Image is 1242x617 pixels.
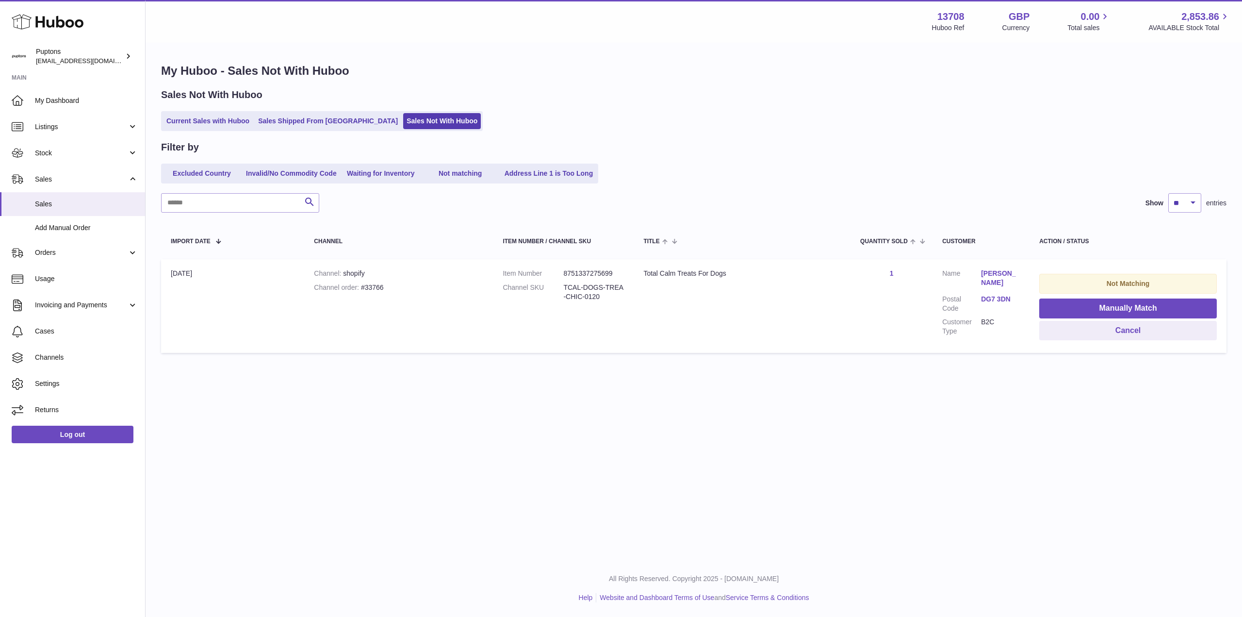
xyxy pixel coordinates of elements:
[596,593,809,602] li: and
[35,405,138,415] span: Returns
[36,47,123,66] div: Puptons
[35,175,128,184] span: Sales
[35,274,138,283] span: Usage
[1107,280,1150,287] strong: Not Matching
[1148,23,1230,33] span: AVAILABLE Stock Total
[255,113,401,129] a: Sales Shipped From [GEOGRAPHIC_DATA]
[1067,10,1111,33] a: 0.00 Total sales
[35,300,128,310] span: Invoicing and Payments
[579,594,593,601] a: Help
[860,238,908,245] span: Quantity Sold
[35,379,138,388] span: Settings
[643,238,659,245] span: Title
[314,269,483,278] div: shopify
[981,269,1020,287] a: [PERSON_NAME]
[161,63,1226,79] h1: My Huboo - Sales Not With Huboo
[161,259,304,353] td: [DATE]
[942,317,981,336] dt: Customer Type
[1181,10,1219,23] span: 2,853.86
[35,149,128,158] span: Stock
[503,238,624,245] div: Item Number / Channel SKU
[163,166,241,182] a: Excluded Country
[1148,10,1230,33] a: 2,853.86 AVAILABLE Stock Total
[563,269,624,278] dd: 8751337275699
[12,49,26,64] img: hello@puptons.com
[942,238,1020,245] div: Customer
[1002,23,1030,33] div: Currency
[153,574,1234,584] p: All Rights Reserved. Copyright 2025 - [DOMAIN_NAME]
[503,283,563,301] dt: Channel SKU
[243,166,340,182] a: Invalid/No Commodity Code
[422,166,499,182] a: Not matching
[36,57,143,65] span: [EMAIL_ADDRESS][DOMAIN_NAME]
[937,10,964,23] strong: 13708
[35,327,138,336] span: Cases
[501,166,597,182] a: Address Line 1 is Too Long
[342,166,420,182] a: Waiting for Inventory
[314,238,483,245] div: Channel
[1039,321,1217,341] button: Cancel
[1039,238,1217,245] div: Action / Status
[35,200,138,209] span: Sales
[35,223,138,233] span: Add Manual Order
[563,283,624,301] dd: TCAL-DOGS-TREA-CHIC-0120
[600,594,714,601] a: Website and Dashboard Terms of Use
[314,283,483,292] div: #33766
[1206,199,1226,208] span: entries
[942,269,981,290] dt: Name
[503,269,563,278] dt: Item Number
[161,141,199,154] h2: Filter by
[1067,23,1111,33] span: Total sales
[726,594,809,601] a: Service Terms & Conditions
[942,295,981,313] dt: Postal Code
[932,23,964,33] div: Huboo Ref
[35,122,128,132] span: Listings
[1145,199,1163,208] label: Show
[35,353,138,362] span: Channels
[1009,10,1030,23] strong: GBP
[314,269,343,277] strong: Channel
[171,238,211,245] span: Import date
[35,96,138,105] span: My Dashboard
[981,317,1020,336] dd: B2C
[35,248,128,257] span: Orders
[1081,10,1100,23] span: 0.00
[981,295,1020,304] a: DG7 3DN
[890,269,894,277] a: 1
[314,283,361,291] strong: Channel order
[643,269,841,278] div: Total Calm Treats For Dogs
[161,88,262,101] h2: Sales Not With Huboo
[12,426,133,443] a: Log out
[403,113,481,129] a: Sales Not With Huboo
[163,113,253,129] a: Current Sales with Huboo
[1039,299,1217,318] button: Manually Match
